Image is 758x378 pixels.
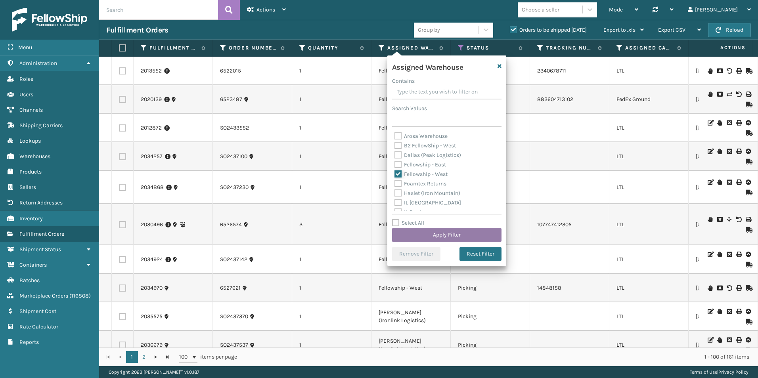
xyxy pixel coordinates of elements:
[708,23,751,37] button: Reload
[736,337,741,343] i: Print BOL
[603,27,635,33] span: Export to .xls
[736,179,741,185] i: Print BOL
[690,369,717,375] a: Terms of Use
[150,351,162,363] a: Go to the next page
[394,161,446,168] label: Fellowship - East
[292,245,371,274] td: 1
[736,217,741,222] i: Void BOL
[746,149,750,154] i: Upload BOL
[141,256,163,263] a: 2034924
[708,92,712,97] i: On Hold
[746,227,750,233] i: Mark as Shipped
[19,137,41,144] span: Lookups
[141,341,163,349] a: 2036679
[19,246,61,253] span: Shipment Status
[658,27,685,33] span: Export CSV
[19,168,42,175] span: Products
[371,85,451,114] td: Fellowship - West
[717,285,722,291] i: Cancel Fulfillment Order
[727,217,731,222] i: Split Fulfillment Order
[371,204,451,245] td: Fellowship - West
[126,351,138,363] a: 1
[19,308,56,315] span: Shipment Cost
[609,114,689,142] td: LTL
[292,331,371,359] td: 1
[179,351,237,363] span: items per page
[708,252,712,257] i: Edit
[746,262,750,267] i: Mark as Shipped
[394,171,448,178] label: Fellowship - West
[510,27,587,33] label: Orders to be shipped [DATE]
[746,337,750,343] i: Upload BOL
[371,302,451,331] td: [PERSON_NAME] (Ironlink Logistics)
[371,142,451,171] td: Fellowship - East
[537,96,573,103] a: 883604713102
[141,153,163,160] a: 2034257
[394,152,461,158] label: Dallas (Peak Logistics)
[292,114,371,142] td: 1
[746,92,750,97] i: Print Label
[19,215,43,222] span: Inventory
[746,190,750,195] i: Mark as Shipped
[418,26,440,34] div: Group by
[717,179,722,185] i: On Hold
[727,68,731,74] i: Void BOL
[229,44,277,52] label: Order Number
[609,171,689,204] td: LTL
[609,245,689,274] td: LTL
[727,92,731,97] i: Change shipping
[292,142,371,171] td: 1
[708,217,712,222] i: On Hold
[394,190,460,197] label: Haslet (Iron Mountain)
[371,114,451,142] td: Fellowship - East
[736,68,741,74] i: Print BOL
[746,120,750,126] i: Upload BOL
[109,366,199,378] p: Copyright 2023 [PERSON_NAME]™ v 1.0.187
[522,6,559,14] div: Choose a seller
[609,302,689,331] td: LTL
[609,142,689,171] td: LTL
[394,180,446,187] label: Foamtex Returns
[392,60,463,72] h4: Assigned Warehouse
[708,120,712,126] i: Edit
[153,354,159,360] span: Go to the next page
[19,122,63,129] span: Shipping Carriers
[746,179,750,185] i: Upload BOL
[220,124,249,132] a: SO2433552
[19,323,58,330] span: Rate Calculator
[387,44,435,52] label: Assigned Warehouse
[392,220,424,226] label: Select All
[19,91,33,98] span: Users
[530,57,609,85] td: 2340678711
[179,353,191,361] span: 100
[220,67,241,75] a: 6522015
[248,353,749,361] div: 1 - 100 of 161 items
[371,57,451,85] td: Fellowship - West
[708,68,712,74] i: On Hold
[19,199,63,206] span: Return Addresses
[746,252,750,257] i: Upload BOL
[727,337,731,343] i: Cancel Fulfillment Order
[746,319,750,325] i: Mark as Shipped
[392,228,502,242] button: Apply Filter
[727,285,731,291] i: Void BOL
[220,221,242,229] a: 6526574
[451,331,530,359] td: Picking
[149,44,197,52] label: Fulfillment Order Id
[220,95,242,103] a: 6523487
[708,285,712,291] i: On Hold
[19,292,68,299] span: Marketplace Orders
[717,337,722,343] i: On Hold
[371,274,451,302] td: Fellowship - West
[530,204,609,245] td: 107747412305
[727,309,731,314] i: Cancel Fulfillment Order
[394,209,424,216] label: IL Perris
[746,102,750,107] i: Mark as Shipped
[727,252,731,257] i: Cancel Fulfillment Order
[736,149,741,154] i: Print BOL
[746,68,750,74] i: Mark as Shipped
[138,351,150,363] a: 2
[708,149,712,154] i: Edit
[609,6,623,13] span: Mode
[19,107,43,113] span: Channels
